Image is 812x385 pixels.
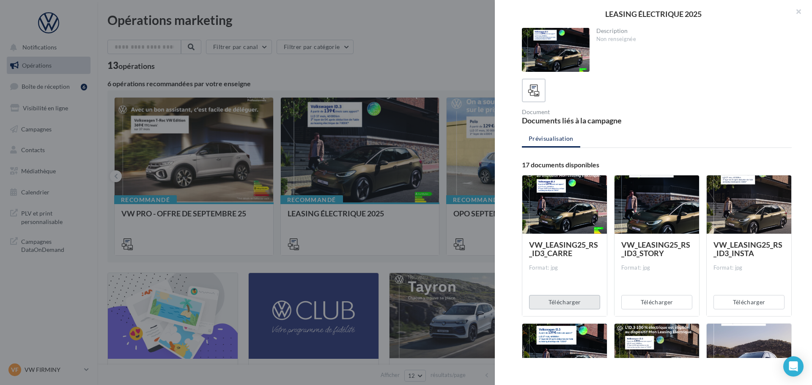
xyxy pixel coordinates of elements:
div: Format: jpg [621,264,692,272]
div: Description [596,28,785,34]
button: Télécharger [621,295,692,309]
div: Format: jpg [713,264,785,272]
div: Document [522,109,653,115]
button: Télécharger [529,295,600,309]
button: Télécharger [713,295,785,309]
div: LEASING ÉLECTRIQUE 2025 [508,10,798,18]
div: Format: jpg [529,264,600,272]
span: VW_LEASING25_RS_ID3_STORY [621,240,690,258]
div: Open Intercom Messenger [783,356,804,377]
div: Documents liés à la campagne [522,117,653,124]
div: 17 documents disponibles [522,161,792,168]
span: VW_LEASING25_RS_ID3_INSTA [713,240,782,258]
span: VW_LEASING25_RS_ID3_CARRE [529,240,598,258]
div: Non renseignée [596,35,785,43]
